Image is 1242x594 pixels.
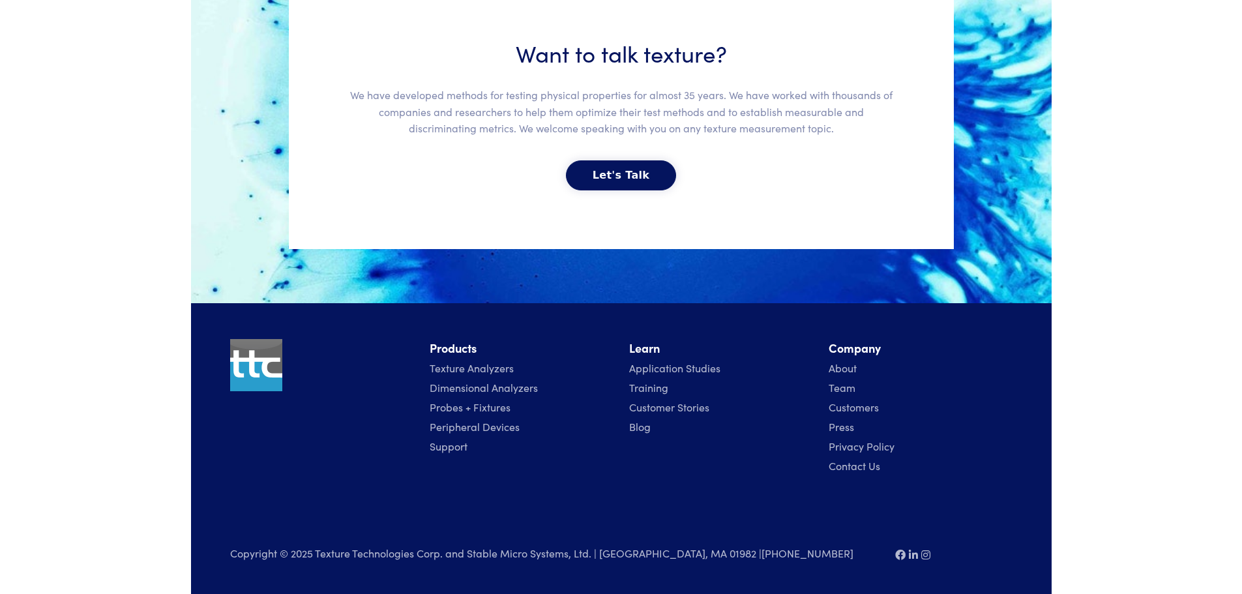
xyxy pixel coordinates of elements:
a: Team [829,380,855,394]
a: Texture Analyzers [430,361,514,375]
img: ttc_logo_1x1_v1.0.png [230,339,282,391]
h3: Want to talk texture? [347,37,895,68]
a: Dimensional Analyzers [430,380,538,394]
a: Application Studies [629,361,720,375]
button: Let's Talk [566,160,676,190]
p: Copyright © 2025 Texture Technologies Corp. and Stable Micro Systems, Ltd. | [GEOGRAPHIC_DATA], M... [230,544,880,562]
a: Contact Us [829,458,880,473]
li: Learn [629,339,813,358]
li: Products [430,339,614,358]
a: Customer Stories [629,400,709,414]
a: Peripheral Devices [430,419,520,434]
a: Training [629,380,668,394]
li: Company [829,339,1013,358]
a: [PHONE_NUMBER] [761,546,853,560]
a: Support [430,439,467,453]
a: About [829,361,857,375]
p: We have developed methods for testing physical properties for almost 35 years. We have worked wit... [347,74,895,150]
a: Customers [829,400,879,414]
a: Privacy Policy [829,439,895,453]
a: Blog [629,419,651,434]
a: Press [829,419,854,434]
a: Probes + Fixtures [430,400,510,414]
